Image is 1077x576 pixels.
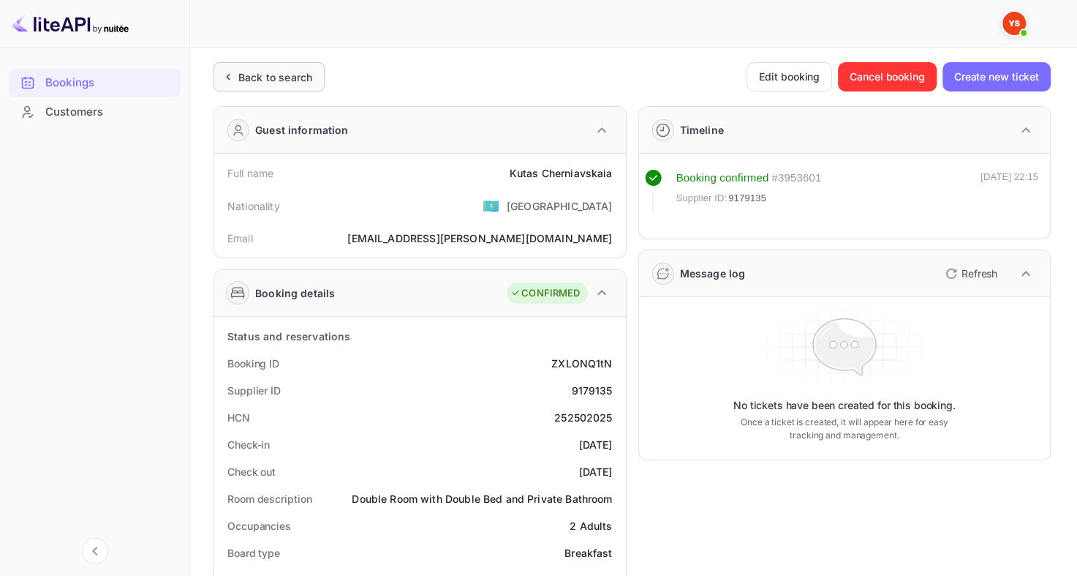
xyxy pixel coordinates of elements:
[734,416,954,442] p: Once a ticket is created, it will appear here for easy tracking and management.
[45,75,173,91] div: Bookings
[483,192,499,219] span: United States
[554,410,612,425] div: 252502025
[564,545,612,561] div: Breakfast
[676,170,769,187] div: Booking confirmed
[1002,12,1026,35] img: Yandex Support
[352,491,612,506] div: Double Room with Double Bed and Private Bathroom
[571,383,612,398] div: 9179135
[961,266,997,281] p: Refresh
[238,70,312,85] div: Back to search
[227,491,311,506] div: Room description
[733,398,956,413] p: No tickets have been created for this booking.
[771,170,821,187] div: # 3953601
[507,198,613,214] div: [GEOGRAPHIC_DATA]
[227,329,350,344] div: Status and reservations
[227,356,279,371] div: Booking ID
[227,383,281,398] div: Supplier ID
[937,262,1003,285] button: Refresh
[676,191,728,206] span: Supplier ID:
[227,410,250,425] div: HCN
[9,69,181,97] div: Bookings
[680,266,746,281] div: Message log
[12,12,129,35] img: LiteAPI logo
[680,122,724,138] div: Timeline
[9,98,181,125] a: Customers
[838,62,937,91] button: Cancel booking
[551,356,612,371] div: ZXLONQ1tN
[255,285,335,301] div: Booking details
[227,518,291,534] div: Occupancies
[747,62,832,91] button: Edit booking
[227,198,280,214] div: Nationality
[82,538,108,564] button: Collapse navigation
[570,518,612,534] div: 2 Adults
[347,231,612,246] div: [EMAIL_ADDRESS][PERSON_NAME][DOMAIN_NAME]
[942,62,1051,91] button: Create new ticket
[45,104,173,121] div: Customers
[255,122,349,138] div: Guest information
[510,286,580,301] div: CONFIRMED
[227,545,280,561] div: Board type
[579,437,613,452] div: [DATE]
[728,191,766,206] span: 9179135
[9,69,181,96] a: Bookings
[9,98,181,127] div: Customers
[227,231,253,246] div: Email
[510,165,613,181] div: Kutas Cherniavskaia
[227,165,273,181] div: Full name
[579,464,613,479] div: [DATE]
[227,437,270,452] div: Check-in
[980,170,1038,212] div: [DATE] 22:15
[227,464,276,479] div: Check out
